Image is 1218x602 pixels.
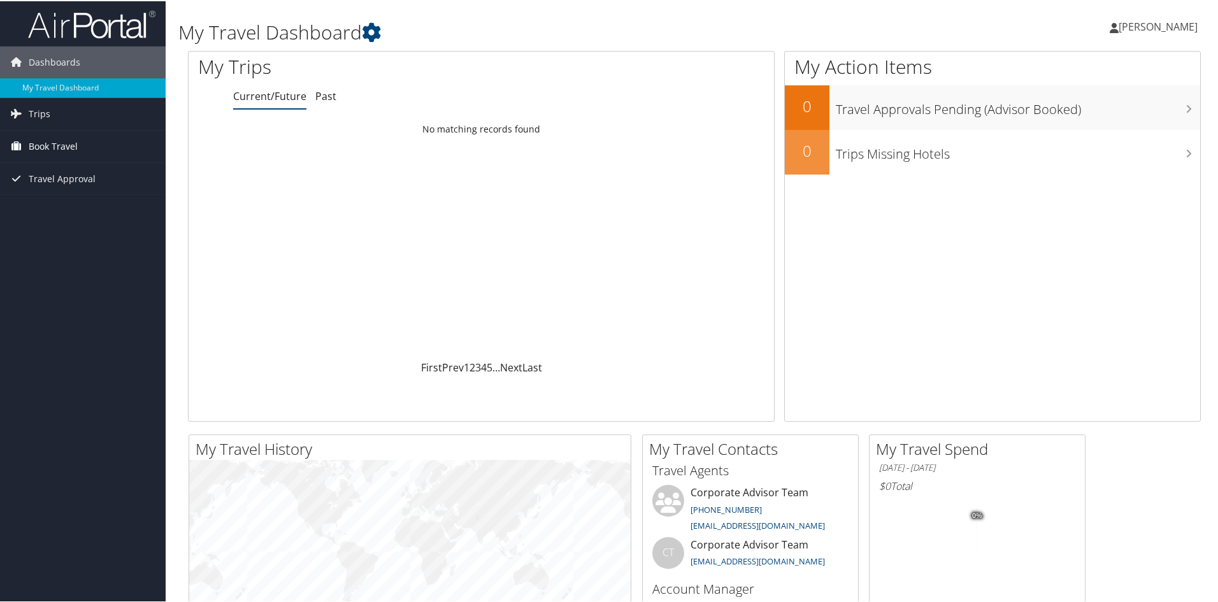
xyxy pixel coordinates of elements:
a: 3 [475,359,481,373]
h3: Account Manager [652,579,849,597]
a: First [421,359,442,373]
a: [EMAIL_ADDRESS][DOMAIN_NAME] [691,519,825,530]
a: Next [500,359,522,373]
a: Past [315,88,336,102]
a: [PERSON_NAME] [1110,6,1210,45]
h2: My Travel History [196,437,631,459]
h6: [DATE] - [DATE] [879,461,1075,473]
a: [PHONE_NUMBER] [691,503,762,514]
h2: My Travel Spend [876,437,1085,459]
a: 2 [469,359,475,373]
h2: 0 [785,94,829,116]
img: airportal-logo.png [28,8,155,38]
td: No matching records found [189,117,774,140]
a: 4 [481,359,487,373]
span: Travel Approval [29,162,96,194]
a: 0Travel Approvals Pending (Advisor Booked) [785,84,1200,129]
h1: My Trips [198,52,520,79]
a: Current/Future [233,88,306,102]
span: Book Travel [29,129,78,161]
h3: Travel Agents [652,461,849,478]
span: $0 [879,478,891,492]
a: Last [522,359,542,373]
a: 5 [487,359,492,373]
h1: My Action Items [785,52,1200,79]
div: CT [652,536,684,568]
h6: Total [879,478,1075,492]
a: 1 [464,359,469,373]
span: Dashboards [29,45,80,77]
li: Corporate Advisor Team [646,484,855,536]
h3: Travel Approvals Pending (Advisor Booked) [836,93,1200,117]
h2: My Travel Contacts [649,437,858,459]
tspan: 0% [972,511,982,519]
h1: My Travel Dashboard [178,18,866,45]
a: Prev [442,359,464,373]
span: … [492,359,500,373]
span: [PERSON_NAME] [1119,18,1198,32]
span: Trips [29,97,50,129]
h2: 0 [785,139,829,161]
a: 0Trips Missing Hotels [785,129,1200,173]
h3: Trips Missing Hotels [836,138,1200,162]
a: [EMAIL_ADDRESS][DOMAIN_NAME] [691,554,825,566]
li: Corporate Advisor Team [646,536,855,577]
